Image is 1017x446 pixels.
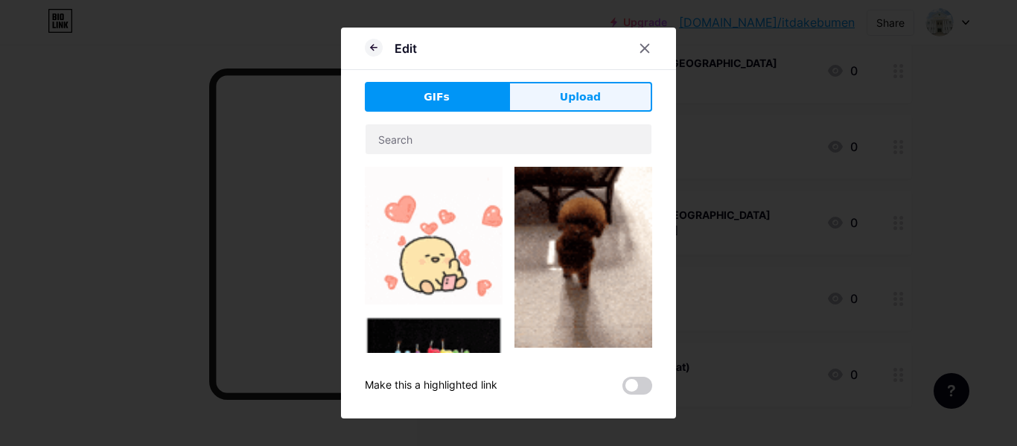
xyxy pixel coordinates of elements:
[365,167,503,305] img: Gihpy
[424,89,450,105] span: GIFs
[365,377,497,395] div: Make this a highlighted link
[365,316,503,415] img: Gihpy
[560,89,601,105] span: Upload
[366,124,651,154] input: Search
[365,82,508,112] button: GIFs
[508,82,652,112] button: Upload
[514,167,652,348] img: Gihpy
[395,39,417,57] div: Edit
